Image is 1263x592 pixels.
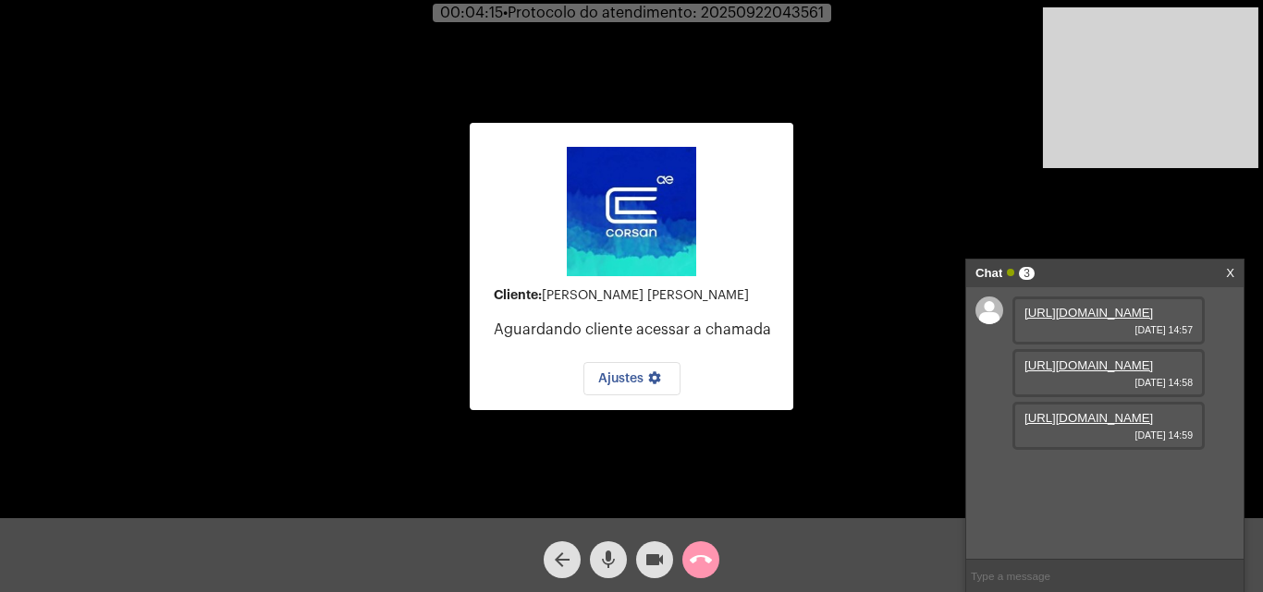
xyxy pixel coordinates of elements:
div: [PERSON_NAME] [PERSON_NAME] [494,288,779,303]
span: • [503,6,508,20]
mat-icon: mic [597,549,619,571]
mat-icon: call_end [690,549,712,571]
mat-icon: arrow_back [551,549,573,571]
input: Type a message [966,560,1244,592]
strong: Cliente: [494,288,542,301]
a: [URL][DOMAIN_NAME] [1024,358,1153,372]
img: d4669ae0-8c07-2337-4f67-34b0df7f5ae4.jpeg [567,147,696,276]
a: [URL][DOMAIN_NAME] [1024,306,1153,320]
button: Ajustes [583,362,681,395]
strong: Chat [975,260,1002,287]
mat-icon: videocam [644,549,666,571]
span: [DATE] 14:59 [1024,429,1193,441]
p: Aguardando cliente acessar a chamada [494,321,779,338]
a: [URL][DOMAIN_NAME] [1024,411,1153,425]
span: 00:04:15 [440,6,503,20]
span: Protocolo do atendimento: 20250922043561 [503,6,824,20]
span: Ajustes [598,372,666,385]
a: X [1226,260,1234,287]
span: [DATE] 14:58 [1024,377,1193,388]
span: Online [1007,269,1014,276]
span: 3 [1019,267,1035,280]
span: [DATE] 14:57 [1024,324,1193,335]
mat-icon: settings [644,370,666,393]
